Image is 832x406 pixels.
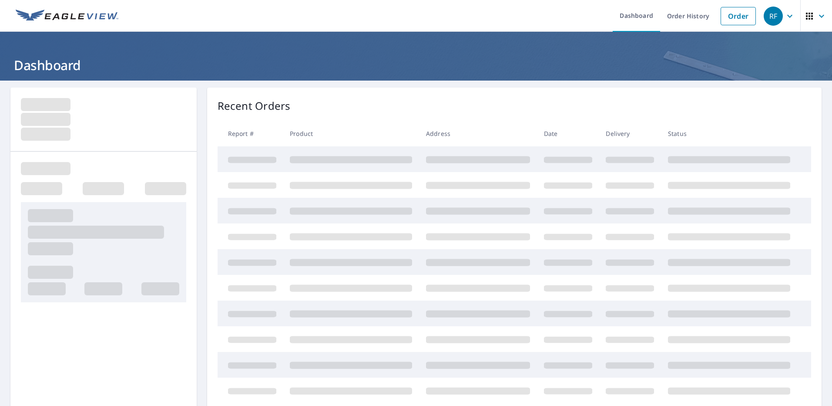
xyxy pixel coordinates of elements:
p: Recent Orders [218,98,291,114]
h1: Dashboard [10,56,822,74]
th: Delivery [599,121,661,146]
th: Report # [218,121,283,146]
th: Date [537,121,599,146]
th: Status [661,121,797,146]
img: EV Logo [16,10,118,23]
a: Order [721,7,756,25]
th: Product [283,121,419,146]
th: Address [419,121,537,146]
div: RF [764,7,783,26]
